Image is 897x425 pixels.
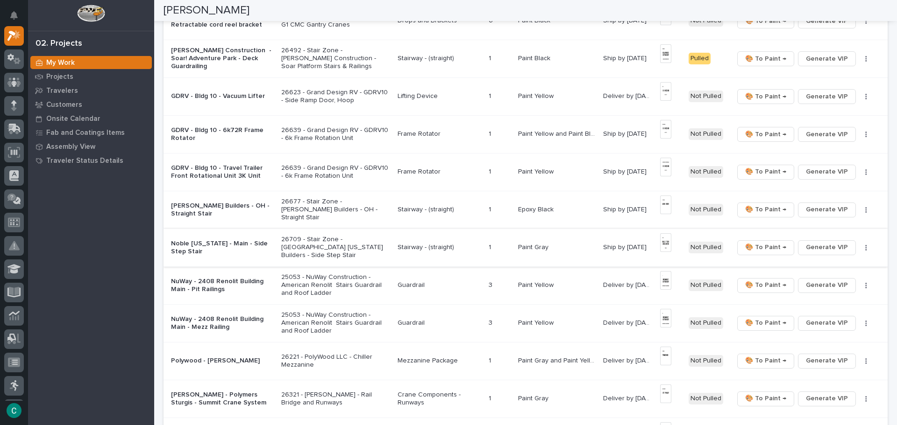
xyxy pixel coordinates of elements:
[737,202,794,217] button: 🎨 To Paint →
[28,153,154,167] a: Traveler Status Details
[46,101,82,109] p: Customers
[806,317,848,328] span: Generate VIP
[398,391,481,407] p: Crane Components - Runways
[603,393,655,403] p: Deliver by [DATE]
[603,166,648,176] p: Ship by [DATE]
[798,51,856,66] button: Generate VIP
[689,355,723,367] div: Not Pulled
[28,139,154,153] a: Assembly View
[689,279,723,291] div: Not Pulled
[518,166,555,176] p: Paint Yellow
[46,143,95,151] p: Assembly View
[737,278,794,293] button: 🎨 To Paint →
[28,84,154,98] a: Travelers
[798,165,856,180] button: Generate VIP
[489,128,493,138] p: 1
[689,317,723,329] div: Not Pulled
[689,166,723,178] div: Not Pulled
[798,391,856,406] button: Generate VIP
[518,53,552,63] p: Paint Black
[12,11,24,26] div: Notifications
[28,56,154,70] a: My Work
[164,153,888,191] tr: GDRV - Bldg 10 - Travel Trailer Front Rotational Unit 3K Unit26639 - Grand Design RV - GDRV10 - 6...
[28,125,154,139] a: Fab and Coatings Items
[518,355,598,365] p: Paint Gray and Paint Yellow
[281,198,391,221] p: 26677 - Stair Zone - [PERSON_NAME] Builders - OH - Straight Stair
[164,77,888,115] tr: GDRV - Bldg 10 - Vacuum Lifter26623 - Grand Design RV - GDRV10 - Side Ramp Door, HoopLifting Devi...
[281,273,391,297] p: 25053 - NuWay Construction - American Renolit Stairs Guardrail and Roof Ladder
[689,204,723,216] div: Not Pulled
[806,242,848,253] span: Generate VIP
[398,357,481,365] p: Mezzanine Package
[489,91,493,100] p: 1
[489,53,493,63] p: 1
[518,242,550,251] p: Paint Gray
[398,319,481,327] p: Guardrail
[164,115,888,153] tr: GDRV - Bldg 10 - 6k72R Frame Rotator26639 - Grand Design RV - GDRV10 - 6k Frame Rotation UnitFram...
[171,47,274,70] p: [PERSON_NAME] Construction - Soar! Adventure Park - Deck Guardrailing
[46,115,100,123] p: Onsite Calendar
[798,202,856,217] button: Generate VIP
[806,393,848,404] span: Generate VIP
[798,316,856,331] button: Generate VIP
[164,380,888,418] tr: [PERSON_NAME] - Polymers Sturgis - Summit Crane System26321 - [PERSON_NAME] - Rail Bridge and Run...
[489,317,494,327] p: 3
[798,89,856,104] button: Generate VIP
[46,73,73,81] p: Projects
[737,165,794,180] button: 🎨 To Paint →
[398,55,481,63] p: Stairway - (straight)
[164,229,888,266] tr: Noble [US_STATE] - Main - Side Step Stair26709 - Stair Zone - [GEOGRAPHIC_DATA] [US_STATE] Builde...
[171,357,274,365] p: Polywood - [PERSON_NAME]
[806,279,848,291] span: Generate VIP
[603,204,648,214] p: Ship by [DATE]
[745,279,786,291] span: 🎨 To Paint →
[398,244,481,251] p: Stairway - (straight)
[806,129,848,140] span: Generate VIP
[689,128,723,140] div: Not Pulled
[398,206,481,214] p: Stairway - (straight)
[737,51,794,66] button: 🎨 To Paint →
[171,278,274,293] p: NuWay - 2408 Renolit Building Main - Pit Railings
[281,236,391,259] p: 26709 - Stair Zone - [GEOGRAPHIC_DATA] [US_STATE] Builders - Side Step Stair
[745,317,786,328] span: 🎨 To Paint →
[806,91,848,102] span: Generate VIP
[603,242,648,251] p: Ship by [DATE]
[28,111,154,125] a: Onsite Calendar
[737,391,794,406] button: 🎨 To Paint →
[737,127,794,142] button: 🎨 To Paint →
[489,393,493,403] p: 1
[689,91,723,102] div: Not Pulled
[737,354,794,369] button: 🎨 To Paint →
[171,202,274,218] p: [PERSON_NAME] Builders - OH - Straight Stair
[171,391,274,407] p: [PERSON_NAME] - Polymers Sturgis - Summit Crane System
[689,242,723,253] div: Not Pulled
[164,40,888,77] tr: [PERSON_NAME] Construction - Soar! Adventure Park - Deck Guardrailing26492 - Stair Zone - [PERSON...
[489,166,493,176] p: 1
[745,53,786,64] span: 🎨 To Paint →
[164,191,888,229] tr: [PERSON_NAME] Builders - OH - Straight Stair26677 - Stair Zone - [PERSON_NAME] Builders - OH - St...
[164,304,888,342] tr: NuWay - 2408 Renolit Building Main - Mezz Railing25053 - NuWay Construction - American Renolit St...
[603,53,648,63] p: Ship by [DATE]
[171,315,274,331] p: NuWay - 2408 Renolit Building Main - Mezz Railing
[603,128,648,138] p: Ship by [DATE]
[737,316,794,331] button: 🎨 To Paint →
[737,240,794,255] button: 🎨 To Paint →
[398,130,481,138] p: Frame Rotator
[518,317,555,327] p: Paint Yellow
[745,242,786,253] span: 🎨 To Paint →
[518,128,598,138] p: Paint Yellow and Paint Black
[4,401,24,420] button: users-avatar
[603,279,655,289] p: Deliver by [DATE]
[518,91,555,100] p: Paint Yellow
[745,204,786,215] span: 🎨 To Paint →
[798,354,856,369] button: Generate VIP
[164,342,888,380] tr: Polywood - [PERSON_NAME]26221 - PolyWood LLC - Chiller MezzanineMezzanine Package11 Paint Gray an...
[806,204,848,215] span: Generate VIP
[281,164,391,180] p: 26639 - Grand Design RV - GDRV10 - 6k Frame Rotation Unit
[745,91,786,102] span: 🎨 To Paint →
[281,126,391,142] p: 26639 - Grand Design RV - GDRV10 - 6k Frame Rotation Unit
[398,92,481,100] p: Lifting Device
[806,53,848,64] span: Generate VIP
[737,89,794,104] button: 🎨 To Paint →
[171,92,274,100] p: GDRV - Bldg 10 - Vacuum Lifter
